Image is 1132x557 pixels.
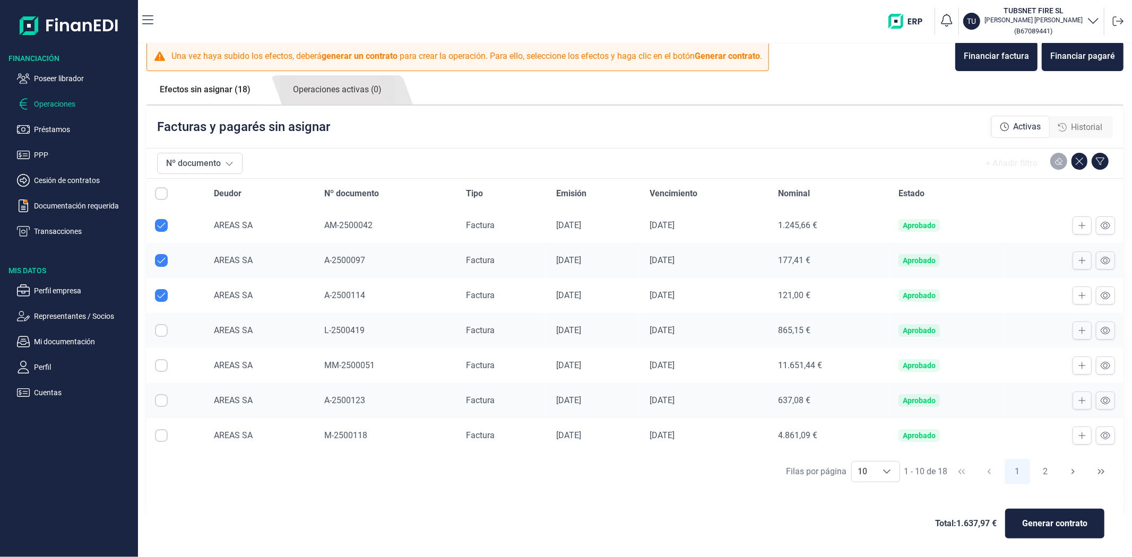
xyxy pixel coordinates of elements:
[778,395,882,406] div: 637,08 €
[977,459,1002,484] button: Previous Page
[1005,509,1104,538] button: Generar contrato
[466,360,495,370] span: Factura
[778,220,882,231] div: 1.245,66 €
[466,220,495,230] span: Factura
[214,430,253,440] span: AREAS SA
[34,386,134,399] p: Cuentas
[1050,117,1111,138] div: Historial
[214,255,253,265] span: AREAS SA
[695,51,760,61] b: Generar contrato
[650,290,761,301] div: [DATE]
[650,255,761,266] div: [DATE]
[949,459,974,484] button: First Page
[556,360,633,371] div: [DATE]
[34,284,134,297] p: Perfil empresa
[888,14,930,29] img: erp
[778,290,882,301] div: 121,00 €
[778,360,882,371] div: 11.651,44 €
[1005,459,1030,484] button: Page 1
[984,5,1083,16] h3: TUBSNET FIRE SL
[17,149,134,161] button: PPP
[556,255,633,266] div: [DATE]
[787,465,847,478] div: Filas por página
[324,395,365,405] span: A-2500123
[34,310,134,323] p: Representantes / Socios
[34,199,134,212] p: Documentación requerida
[17,361,134,373] button: Perfil
[852,462,874,482] span: 10
[903,291,936,300] div: Aprobado
[157,153,243,174] button: Nº documento
[34,123,134,136] p: Préstamos
[650,360,761,371] div: [DATE]
[171,50,762,63] p: Una vez haya subido los efectos, deberá para crear la operación. Para ello, seleccione los efecto...
[214,290,253,300] span: AREAS SA
[1050,50,1115,63] div: Financiar pagaré
[778,430,882,441] div: 4.861,09 €
[146,75,264,104] a: Efectos sin asignar (18)
[17,386,134,399] button: Cuentas
[964,50,1029,63] div: Financiar factura
[556,430,633,441] div: [DATE]
[556,325,633,336] div: [DATE]
[466,395,495,405] span: Factura
[324,187,379,200] span: Nº documento
[17,335,134,348] button: Mi documentación
[898,187,924,200] span: Estado
[34,225,134,238] p: Transacciones
[466,290,495,300] span: Factura
[556,187,586,200] span: Emisión
[214,395,253,405] span: AREAS SA
[650,220,761,231] div: [DATE]
[874,462,900,482] div: Choose
[214,220,253,230] span: AREAS SA
[214,360,253,370] span: AREAS SA
[1022,517,1087,530] span: Generar contrato
[904,467,948,476] span: 1 - 10 de 18
[155,359,168,372] div: Row Selected null
[466,325,495,335] span: Factura
[214,187,241,200] span: Deudor
[155,324,168,337] div: Row Selected null
[324,290,365,300] span: A-2500114
[903,221,936,230] div: Aprobado
[17,174,134,187] button: Cesión de contratos
[1013,120,1041,133] span: Activas
[650,187,697,200] span: Vencimiento
[955,41,1038,71] button: Financiar factura
[556,290,633,301] div: [DATE]
[556,220,633,231] div: [DATE]
[778,187,810,200] span: Nominal
[280,75,395,105] a: Operaciones activas (0)
[17,123,134,136] button: Préstamos
[155,289,168,302] div: Row Unselected null
[935,517,997,530] span: Total: 1.637,97 €
[34,335,134,348] p: Mi documentación
[903,361,936,370] div: Aprobado
[984,16,1083,24] p: [PERSON_NAME] [PERSON_NAME]
[1015,27,1053,35] small: Copiar cif
[34,149,134,161] p: PPP
[991,116,1050,138] div: Activas
[556,395,633,406] div: [DATE]
[155,254,168,267] div: Row Unselected null
[466,187,483,200] span: Tipo
[903,396,936,405] div: Aprobado
[155,429,168,442] div: Row Selected null
[650,430,761,441] div: [DATE]
[466,430,495,440] span: Factura
[34,72,134,85] p: Poseer librador
[903,256,936,265] div: Aprobado
[324,360,375,370] span: MM-2500051
[963,5,1100,37] button: TUTUBSNET FIRE SL[PERSON_NAME] [PERSON_NAME](B67089441)
[17,98,134,110] button: Operaciones
[1033,459,1058,484] button: Page 2
[17,225,134,238] button: Transacciones
[155,219,168,232] div: Row Unselected null
[1042,41,1124,71] button: Financiar pagaré
[1088,459,1114,484] button: Last Page
[903,431,936,440] div: Aprobado
[778,255,882,266] div: 177,41 €
[967,16,977,27] p: TU
[155,394,168,407] div: Row Selected null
